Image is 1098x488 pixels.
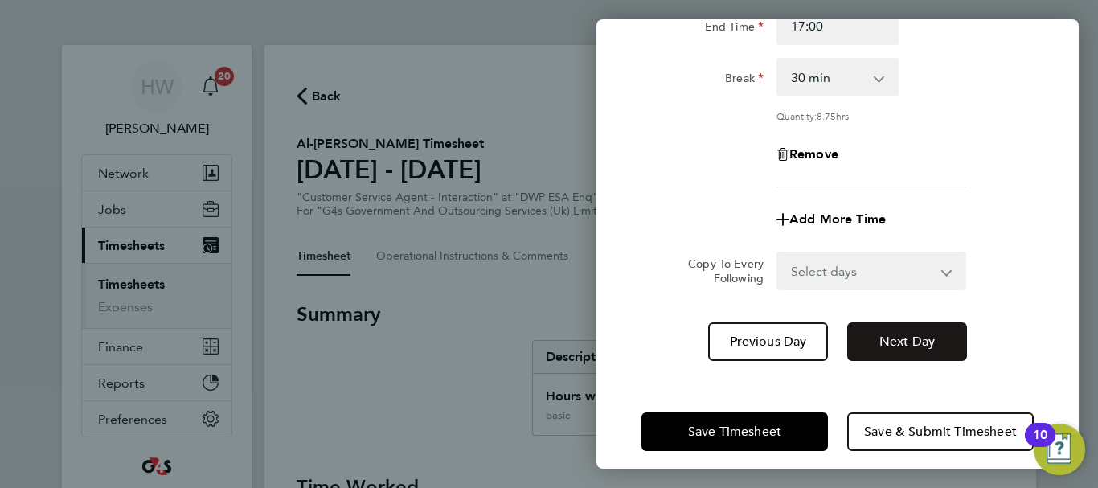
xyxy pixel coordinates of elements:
[688,424,781,440] span: Save Timesheet
[776,148,838,161] button: Remove
[879,334,935,350] span: Next Day
[847,412,1034,451] button: Save & Submit Timesheet
[776,109,966,122] div: Quantity: hrs
[675,256,764,285] label: Copy To Every Following
[708,322,828,361] button: Previous Day
[1033,435,1047,456] div: 10
[817,109,836,122] span: 8.75
[641,412,828,451] button: Save Timesheet
[789,211,886,227] span: Add More Time
[864,424,1017,440] span: Save & Submit Timesheet
[725,71,764,90] label: Break
[1034,424,1085,475] button: Open Resource Center, 10 new notifications
[789,146,838,162] span: Remove
[730,334,807,350] span: Previous Day
[847,322,967,361] button: Next Day
[776,6,899,45] input: E.g. 18:00
[705,19,764,39] label: End Time
[776,213,886,226] button: Add More Time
